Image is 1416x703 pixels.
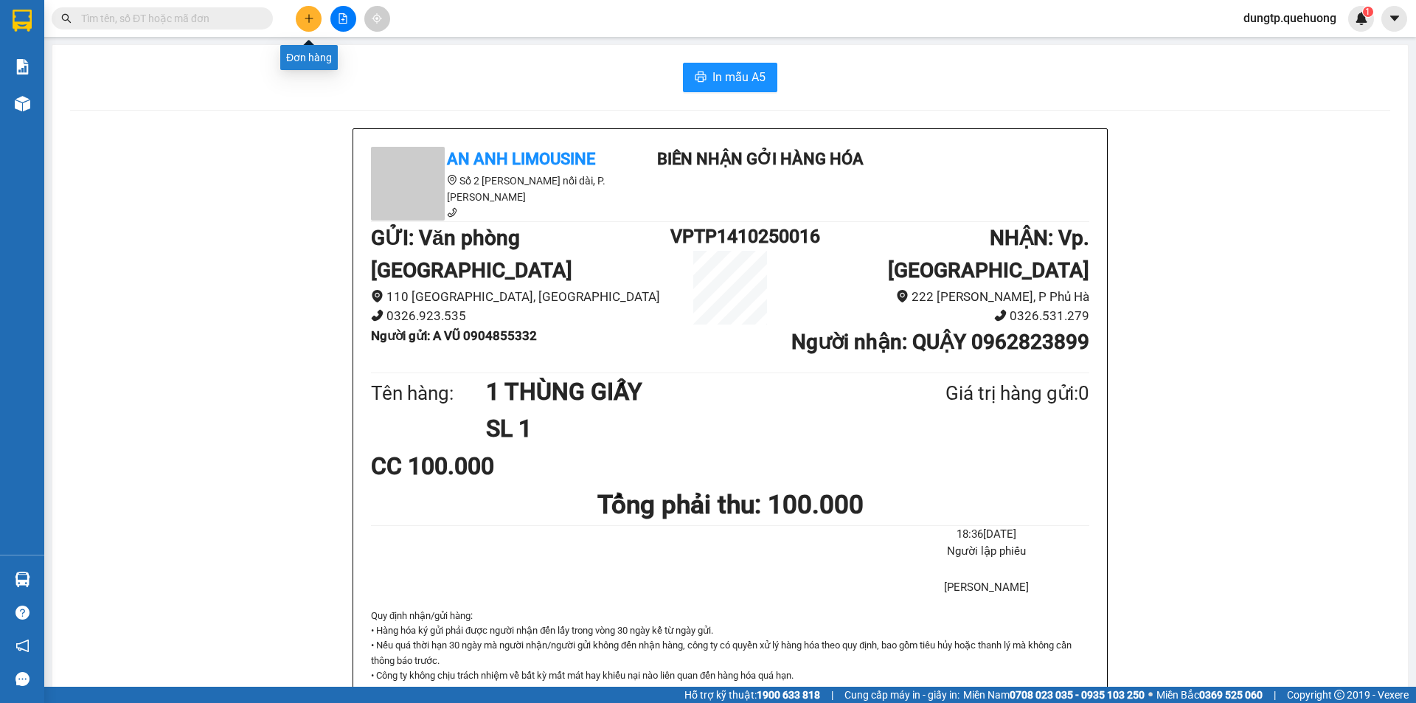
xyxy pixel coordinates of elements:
span: question-circle [15,606,29,620]
li: 0326.531.279 [790,306,1089,326]
span: Hỗ trợ kỹ thuật: [684,687,820,703]
b: NHẬN : Vp. [GEOGRAPHIC_DATA] [888,226,1089,283]
span: printer [695,71,707,85]
span: notification [15,639,29,653]
span: | [831,687,833,703]
div: Tên hàng: [371,378,486,409]
li: 110 [GEOGRAPHIC_DATA], [GEOGRAPHIC_DATA] [371,287,670,307]
p: • Nếu quá thời hạn 30 ngày mà người nhận/người gửi không đến nhận hàng, công ty có quyền xử lý hà... [371,638,1089,668]
li: 222 [PERSON_NAME], P Phủ Hà [790,287,1089,307]
img: warehouse-icon [15,572,30,587]
h1: Tổng phải thu: 100.000 [371,485,1089,525]
img: solution-icon [15,59,30,75]
button: caret-down [1381,6,1407,32]
span: Miền Nam [963,687,1145,703]
span: phone [371,309,383,322]
span: environment [896,290,909,302]
span: environment [371,290,383,302]
span: phone [994,309,1007,322]
button: file-add [330,6,356,32]
span: 1 [1365,7,1370,17]
button: plus [296,6,322,32]
div: Quy định nhận/gửi hàng : [371,609,1089,684]
b: An Anh Limousine [447,150,595,168]
span: copyright [1334,690,1344,700]
button: aim [364,6,390,32]
b: Người nhận : QUẬY 0962823899 [791,330,1089,354]
strong: 0369 525 060 [1199,689,1263,701]
span: environment [447,175,457,185]
input: Tìm tên, số ĐT hoặc mã đơn [81,10,255,27]
sup: 1 [1363,7,1373,17]
b: An Anh Limousine [18,95,81,165]
span: ⚪️ [1148,692,1153,698]
span: aim [372,13,382,24]
span: phone [447,207,457,218]
strong: 0708 023 035 - 0935 103 250 [1010,689,1145,701]
b: Biên nhận gởi hàng hóa [95,21,142,142]
span: plus [304,13,314,24]
span: Cung cấp máy in - giấy in: [844,687,959,703]
li: Người lập phiếu [884,543,1089,561]
span: Miền Bắc [1156,687,1263,703]
span: In mẫu A5 [712,68,766,86]
p: • Hàng hóa ký gửi phải được người nhận đến lấy trong vòng 30 ngày kể từ ngày gửi. [371,623,1089,638]
span: dungtp.quehuong [1232,9,1348,27]
b: Biên nhận gởi hàng hóa [657,150,864,168]
h1: 1 THÙNG GIẤY [486,373,874,410]
img: logo-vxr [13,10,32,32]
span: search [61,13,72,24]
div: CC 100.000 [371,448,608,485]
h1: VPTP1410250016 [670,222,790,251]
span: | [1274,687,1276,703]
h1: SL 1 [486,410,874,447]
span: message [15,672,29,686]
p: • Công ty không chịu trách nhiệm về bất kỳ mất mát hay khiếu nại nào liên quan đến hàng hóa quá hạn. [371,668,1089,683]
img: icon-new-feature [1355,12,1368,25]
button: printerIn mẫu A5 [683,63,777,92]
b: Người gửi : A VŨ 0904855332 [371,328,537,343]
span: file-add [338,13,348,24]
img: warehouse-icon [15,96,30,111]
span: caret-down [1388,12,1401,25]
b: GỬI : Văn phòng [GEOGRAPHIC_DATA] [371,226,572,283]
li: [PERSON_NAME] [884,579,1089,597]
strong: 1900 633 818 [757,689,820,701]
li: Số 2 [PERSON_NAME] nối dài, P. [PERSON_NAME] [371,173,636,205]
div: Giá trị hàng gửi: 0 [874,378,1089,409]
li: 18:36[DATE] [884,526,1089,544]
div: Đơn hàng [280,45,338,70]
li: 0326.923.535 [371,306,670,326]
